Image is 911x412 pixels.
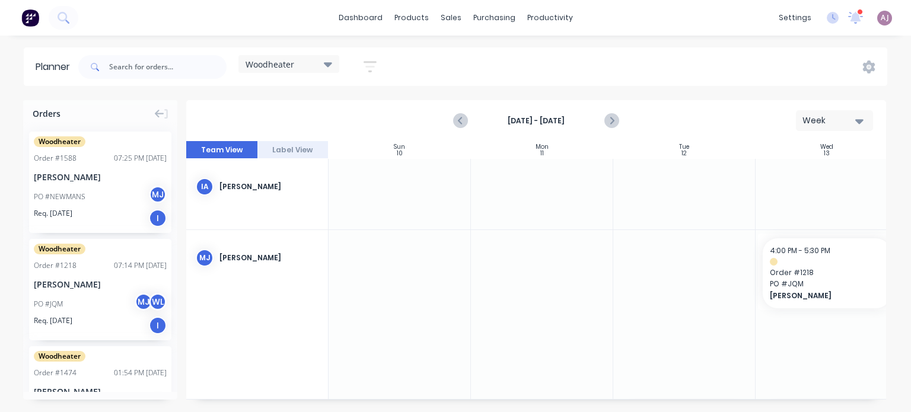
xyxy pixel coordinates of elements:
[802,114,857,127] div: Week
[521,9,579,27] div: productivity
[477,116,595,126] strong: [DATE] - [DATE]
[388,9,435,27] div: products
[34,171,167,183] div: [PERSON_NAME]
[34,368,77,378] div: Order # 1474
[34,351,85,362] span: Woodheater
[219,181,318,192] div: [PERSON_NAME]
[540,151,544,157] div: 11
[467,9,521,27] div: purchasing
[36,60,76,74] div: Planner
[246,58,294,71] span: Woodheater
[21,9,39,27] img: Factory
[770,290,872,301] span: [PERSON_NAME]
[149,209,167,227] div: I
[34,299,63,309] div: PO #JQM
[681,151,687,157] div: 12
[536,143,549,151] div: Mon
[796,110,873,131] button: Week
[881,12,889,23] span: AJ
[109,55,227,79] input: Search for orders...
[34,136,85,147] span: Woodheater
[820,143,833,151] div: Wed
[435,9,467,27] div: sales
[149,186,167,203] div: MJ
[114,260,167,271] div: 07:14 PM [DATE]
[186,141,257,159] button: Team View
[34,191,85,202] div: PO #NEWMANS
[196,249,214,267] div: MJ
[149,293,167,311] div: WL
[333,9,388,27] a: dashboard
[114,153,167,164] div: 07:25 PM [DATE]
[257,141,329,159] button: Label View
[394,143,405,151] div: Sun
[824,151,830,157] div: 13
[34,153,77,164] div: Order # 1588
[34,315,72,326] span: Req. [DATE]
[679,143,689,151] div: Tue
[219,253,318,263] div: [PERSON_NAME]
[114,368,167,378] div: 01:54 PM [DATE]
[34,278,167,290] div: [PERSON_NAME]
[135,293,152,311] div: MJ
[33,107,60,120] span: Orders
[397,151,403,157] div: 10
[34,208,72,219] span: Req. [DATE]
[149,317,167,334] div: I
[770,267,884,278] span: Order # 1218
[773,9,817,27] div: settings
[770,245,830,255] span: 4:00 PM - 5:30 PM
[34,244,85,254] span: Woodheater
[770,279,884,289] span: PO # JQM
[34,385,167,398] div: [PERSON_NAME]
[196,178,214,196] div: IA
[34,260,77,271] div: Order # 1218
